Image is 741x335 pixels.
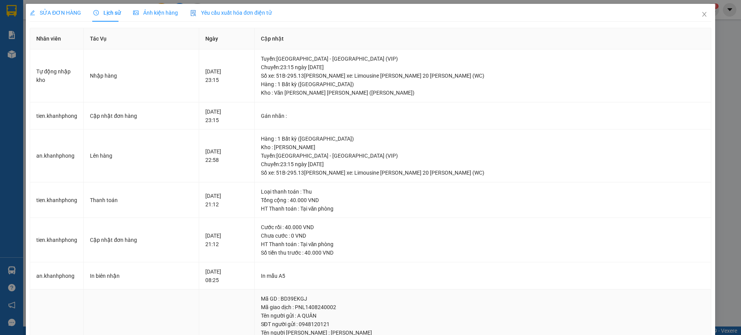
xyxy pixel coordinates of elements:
div: Tuyến : [GEOGRAPHIC_DATA] - [GEOGRAPHIC_DATA] (VIP) Chuyến: 23:15 ngày [DATE] Số xe: 51B-295.13 [... [261,151,705,177]
div: Kho : [PERSON_NAME] [261,143,705,151]
div: Loại thanh toán : Thu [261,187,705,196]
div: Cước rồi : 40.000 VND [261,223,705,231]
td: an.khanhphong [30,129,84,182]
div: [DATE] 23:15 [205,67,248,84]
div: Tên người gửi : A QUÂN [261,311,705,320]
th: Ngày [199,28,254,49]
div: Chưa cước : 0 VND [261,231,705,240]
div: Kho : Văn [PERSON_NAME] [PERSON_NAME] ([PERSON_NAME]) [261,88,705,97]
td: tien.khanhphong [30,218,84,262]
div: Hàng : 1 Bất kỳ ([GEOGRAPHIC_DATA]) [261,134,705,143]
div: Cập nhật đơn hàng [90,112,193,120]
div: Cập nhật đơn hàng [90,236,193,244]
div: SĐT người gửi : 0948120121 [261,320,705,328]
div: In mẫu A5 [261,272,705,280]
td: tien.khanhphong [30,182,84,218]
div: In biên nhận [90,272,193,280]
div: Tuyến : [GEOGRAPHIC_DATA] - [GEOGRAPHIC_DATA] (VIP) Chuyến: 23:15 ngày [DATE] Số xe: 51B-295.13 [... [261,54,705,80]
div: Nhập hàng [90,71,193,80]
span: edit [30,10,35,15]
th: Tác Vụ [84,28,199,49]
div: Thanh toán [90,196,193,204]
div: [DATE] 21:12 [205,231,248,248]
div: [DATE] 22:58 [205,147,248,164]
div: [DATE] 08:25 [205,267,248,284]
div: Hàng : 1 Bất kỳ ([GEOGRAPHIC_DATA]) [261,80,705,88]
td: tien.khanhphong [30,102,84,130]
span: Ảnh kiện hàng [133,10,178,16]
div: [DATE] 23:15 [205,107,248,124]
div: HT Thanh toán : Tại văn phòng [261,204,705,213]
span: close [701,11,707,17]
span: clock-circle [93,10,99,15]
div: [DATE] 21:12 [205,192,248,209]
button: Close [694,4,715,26]
div: Mã GD : BD39EKGJ [261,294,705,303]
th: Cập nhật [255,28,711,49]
div: HT Thanh toán : Tại văn phòng [261,240,705,248]
span: Yêu cầu xuất hóa đơn điện tử [190,10,272,16]
span: SỬA ĐƠN HÀNG [30,10,81,16]
div: Lên hàng [90,151,193,160]
span: Lịch sử [93,10,121,16]
img: icon [190,10,196,16]
div: Mã giao dịch : PNL1408240002 [261,303,705,311]
th: Nhân viên [30,28,84,49]
div: Số tiền thu trước : 40.000 VND [261,248,705,257]
div: Tổng cộng : 40.000 VND [261,196,705,204]
td: Tự động nhập kho [30,49,84,102]
span: picture [133,10,139,15]
td: an.khanhphong [30,262,84,290]
div: Gán nhãn : [261,112,705,120]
